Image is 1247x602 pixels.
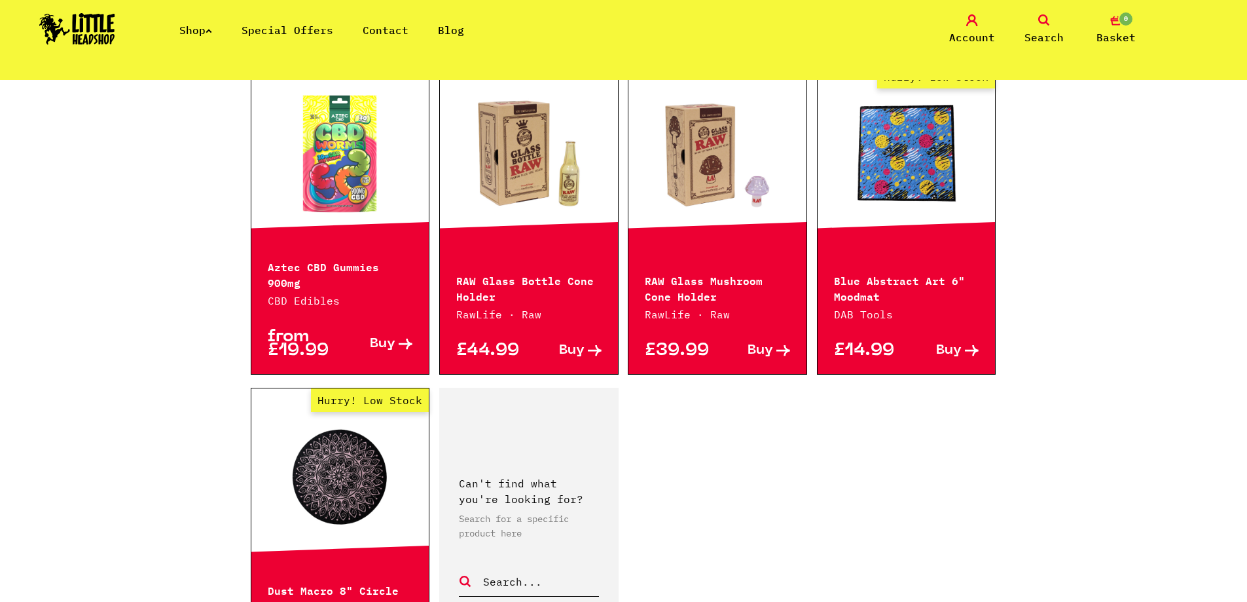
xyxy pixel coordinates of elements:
[949,29,995,45] span: Account
[645,272,790,303] p: RAW Glass Mushroom Cone Holder
[834,307,979,322] p: DAB Tools
[456,344,529,358] p: £44.99
[456,307,602,322] p: RawLife · Raw
[251,411,429,542] a: Hurry! Low Stock
[818,88,996,219] a: Hurry! Low Stock
[482,573,599,590] input: Search...
[268,258,413,290] p: Aztec CBD Gummies 900mg
[1083,14,1149,45] a: 0 Basket
[1118,11,1134,27] span: 0
[311,388,429,412] span: Hurry! Low Stock
[559,344,585,358] span: Buy
[936,344,962,358] span: Buy
[179,24,212,37] a: Shop
[459,512,599,540] p: Search for a specific product here
[717,344,790,358] a: Buy
[268,293,413,309] p: CBD Edibles
[907,344,979,358] a: Buy
[242,24,333,37] a: Special Offers
[363,24,408,37] a: Contact
[1024,29,1064,45] span: Search
[39,13,115,45] img: Little Head Shop Logo
[834,344,907,358] p: £14.99
[645,307,790,322] p: RawLife · Raw
[268,330,340,358] p: from £19.99
[456,272,602,303] p: RAW Glass Bottle Cone Holder
[1096,29,1136,45] span: Basket
[529,344,602,358] a: Buy
[340,330,412,358] a: Buy
[438,24,464,37] a: Blog
[834,272,979,303] p: Blue Abstract Art 6" Moodmat
[1011,14,1077,45] a: Search
[645,344,717,358] p: £39.99
[748,344,773,358] span: Buy
[370,337,395,351] span: Buy
[459,476,599,507] p: Can't find what you're looking for?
